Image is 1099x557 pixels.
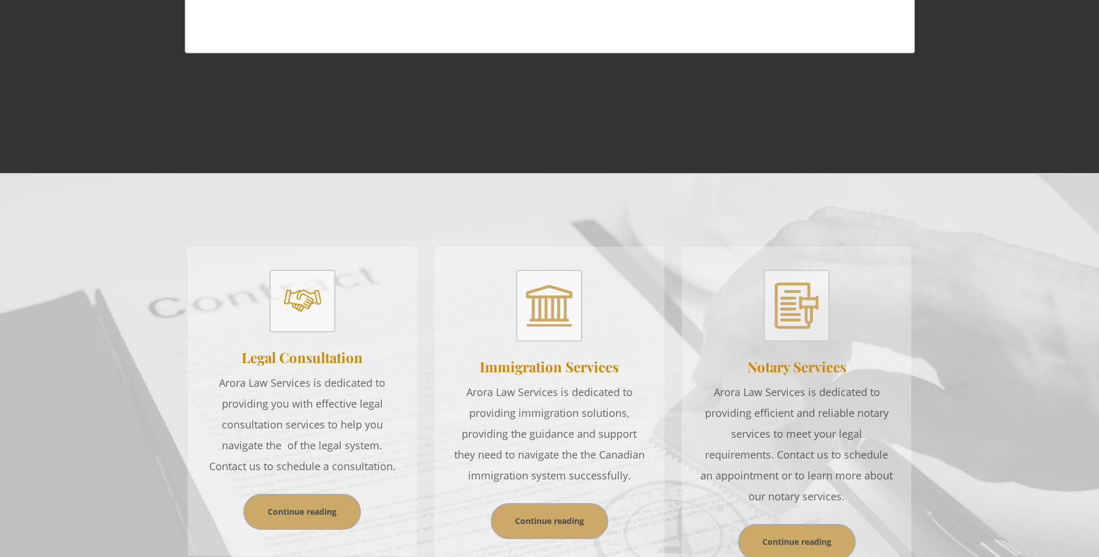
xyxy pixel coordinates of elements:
[491,503,608,539] div: Continue reading
[747,357,846,382] h3: Notary Services
[699,382,894,507] p: Arora Law Services is dedicated to providing efficient and reliable notary services to meet your ...
[480,357,619,382] h3: Immigration Services
[188,247,418,556] a: Legal ConsultationArora Law Services is dedicated to providing you with effective legal consultat...
[242,348,363,372] h3: Legal Consultation
[452,382,647,486] p: Arora Law Services is dedicated to providing immigration solutions, providing the guidance and su...
[243,494,361,530] div: Continue reading
[205,372,400,477] p: Arora Law Services is dedicated to providing you with effective legal consultation services to he...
